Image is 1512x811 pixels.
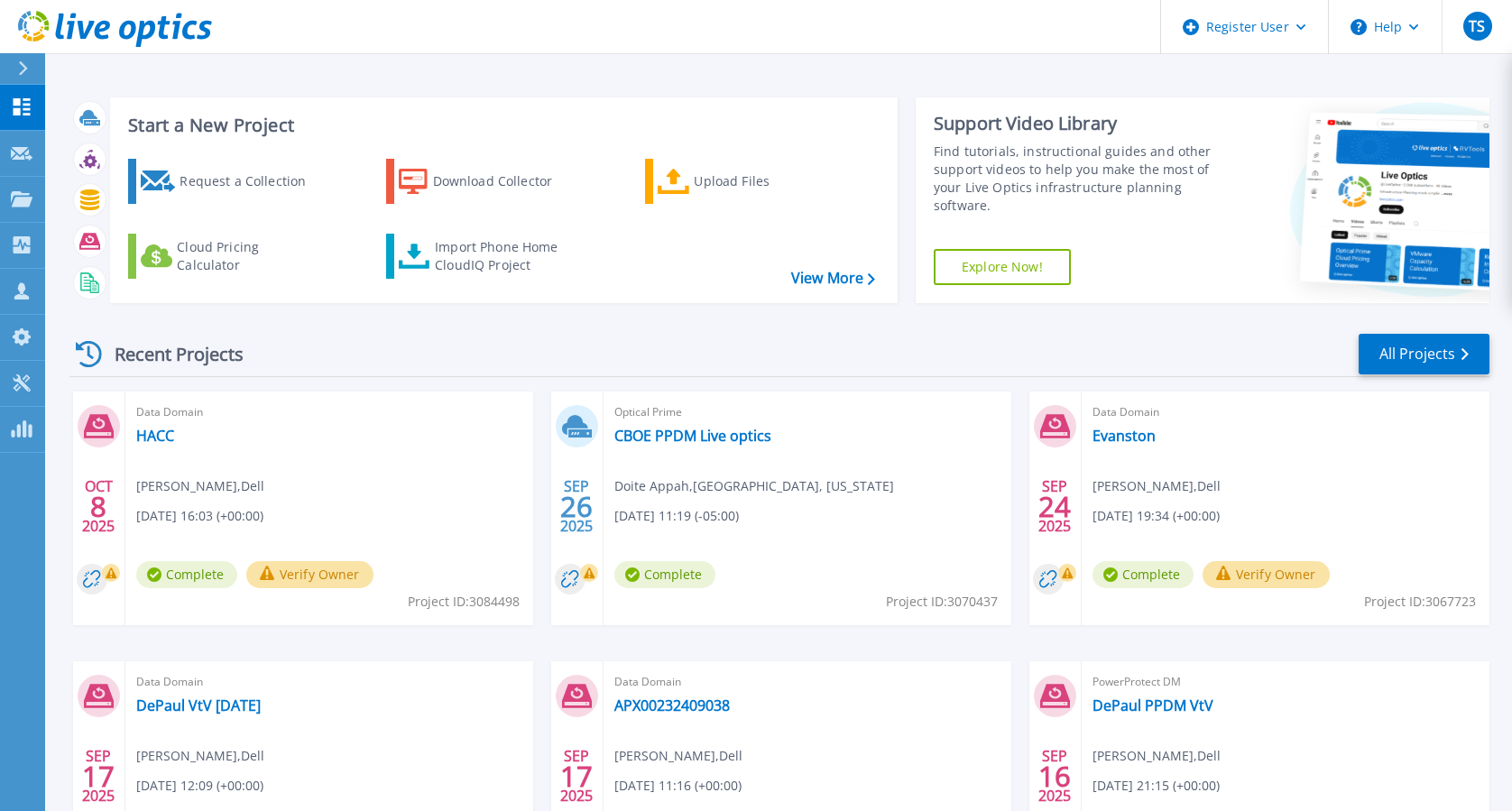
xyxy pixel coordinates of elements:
a: View More [791,270,875,287]
span: 17 [82,769,115,784]
span: [DATE] 12:09 (+00:00) [136,776,263,796]
span: Project ID: 3067723 [1364,592,1476,612]
span: [DATE] 16:03 (+00:00) [136,506,263,526]
a: All Projects [1359,334,1489,374]
span: Complete [136,561,237,588]
a: DePaul PPDM VtV [1093,696,1213,714]
h3: Start a New Project [128,115,874,135]
div: SEP 2025 [81,743,115,809]
span: 24 [1038,499,1071,514]
span: Optical Prime [614,402,1000,422]
a: Download Collector [386,159,587,204]
button: Verify Owner [246,561,373,588]
span: [PERSON_NAME] , Dell [136,476,264,496]
a: HACC [136,427,174,445]
span: Complete [614,561,715,588]
span: Complete [1093,561,1194,588]
span: [PERSON_NAME] , Dell [614,746,742,766]
span: [PERSON_NAME] , Dell [1093,746,1221,766]
div: Support Video Library [934,112,1223,135]
span: Data Domain [614,672,1000,692]
span: [PERSON_NAME] , Dell [136,746,264,766]
div: Request a Collection [180,163,324,199]
span: [PERSON_NAME] , Dell [1093,476,1221,496]
button: Verify Owner [1203,561,1330,588]
div: Upload Files [694,163,838,199]
div: SEP 2025 [559,743,594,809]
span: Project ID: 3070437 [886,592,998,612]
a: Request a Collection [128,159,329,204]
div: Recent Projects [69,332,268,376]
a: APX00232409038 [614,696,730,714]
span: 26 [560,499,593,514]
span: 8 [90,499,106,514]
div: SEP 2025 [1037,743,1072,809]
span: Project ID: 3084498 [408,592,520,612]
span: [DATE] 21:15 (+00:00) [1093,776,1220,796]
div: SEP 2025 [559,474,594,539]
div: Cloud Pricing Calculator [177,238,321,274]
span: [DATE] 19:34 (+00:00) [1093,506,1220,526]
span: Data Domain [136,672,522,692]
span: [DATE] 11:19 (-05:00) [614,506,739,526]
a: Cloud Pricing Calculator [128,234,329,279]
a: DePaul VtV [DATE] [136,696,261,714]
span: Data Domain [1093,402,1479,422]
span: Data Domain [136,402,522,422]
span: PowerProtect DM [1093,672,1479,692]
div: SEP 2025 [1037,474,1072,539]
a: Upload Files [645,159,846,204]
a: Evanston [1093,427,1156,445]
span: 16 [1038,769,1071,784]
div: Download Collector [433,163,577,199]
a: CBOE PPDM Live optics [614,427,771,445]
span: Doite Appah , [GEOGRAPHIC_DATA], [US_STATE] [614,476,894,496]
span: [DATE] 11:16 (+00:00) [614,776,742,796]
span: TS [1469,19,1485,33]
div: OCT 2025 [81,474,115,539]
div: Import Phone Home CloudIQ Project [435,238,576,274]
div: Find tutorials, instructional guides and other support videos to help you make the most of your L... [934,143,1223,215]
span: 17 [560,769,593,784]
a: Explore Now! [934,249,1071,285]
